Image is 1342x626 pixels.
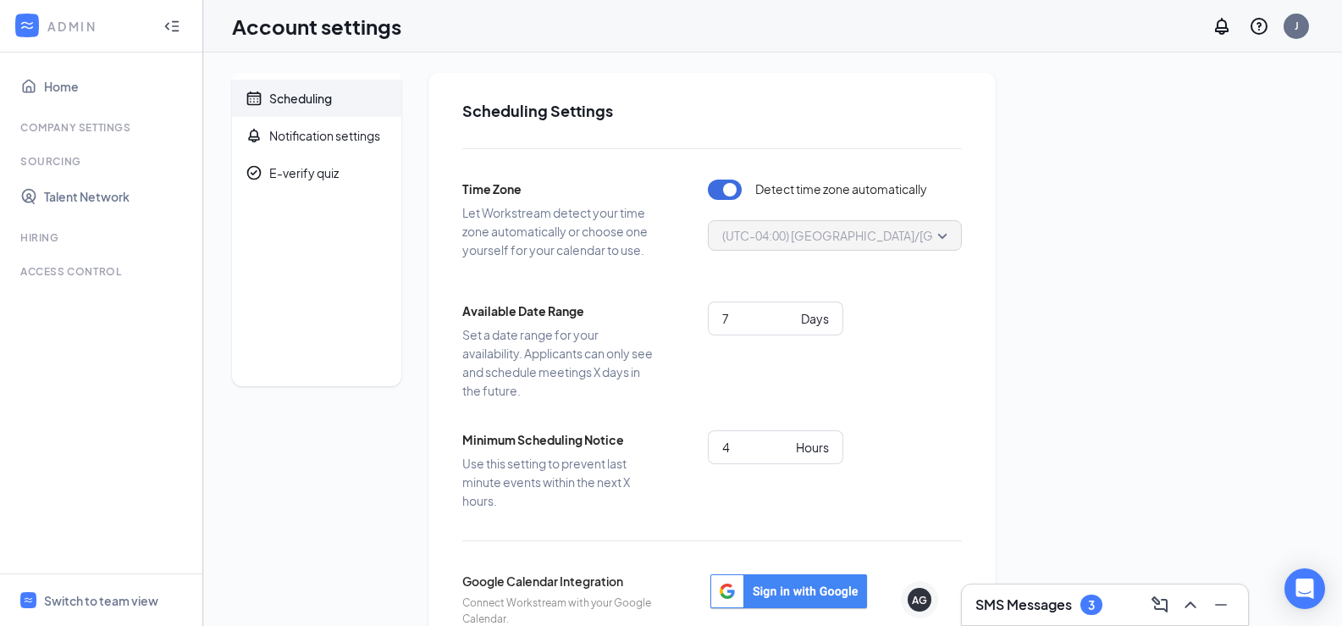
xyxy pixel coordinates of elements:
div: Hours [796,438,829,457]
svg: Calendar [246,90,262,107]
div: J [1295,19,1299,33]
div: ADMIN [47,18,148,35]
a: CheckmarkCircleE-verify quiz [232,154,401,191]
h3: SMS Messages [975,596,1072,614]
div: Access control [20,264,185,279]
span: Use this setting to prevent last minute events within the next X hours. [462,454,657,510]
a: BellNotification settings [232,117,401,154]
svg: WorkstreamLogo [19,17,36,34]
button: Minimize [1207,591,1234,618]
span: Available Date Range [462,302,657,320]
div: Company Settings [20,120,185,135]
span: Google Calendar Integration [462,572,657,590]
div: Sourcing [20,154,185,169]
span: Time Zone [462,180,657,198]
div: Scheduling [269,90,332,107]
svg: CheckmarkCircle [246,164,262,181]
svg: ComposeMessage [1150,595,1170,615]
h1: Account settings [232,12,401,41]
button: ChevronUp [1177,591,1204,618]
span: (UTC-04:00) [GEOGRAPHIC_DATA]/[GEOGRAPHIC_DATA] - Eastern Time [722,223,1124,248]
svg: Notifications [1212,16,1232,36]
span: Minimum Scheduling Notice [462,430,657,449]
span: Let Workstream detect your time zone automatically or choose one yourself for your calendar to use. [462,203,657,259]
span: Detect time zone automatically [755,180,927,200]
div: E-verify quiz [269,164,339,181]
svg: Bell [246,127,262,144]
div: 3 [1088,598,1095,612]
div: Open Intercom Messenger [1284,568,1325,609]
button: ComposeMessage [1146,591,1174,618]
svg: QuestionInfo [1249,16,1269,36]
span: Set a date range for your availability. Applicants can only see and schedule meetings X days in t... [462,325,657,400]
a: Home [44,69,189,103]
a: CalendarScheduling [232,80,401,117]
svg: ChevronUp [1180,595,1201,615]
div: AG [912,593,927,607]
svg: WorkstreamLogo [23,595,34,606]
div: Notification settings [269,127,380,144]
svg: Collapse [163,18,180,35]
div: Days [801,309,829,328]
div: Switch to team view [44,592,158,609]
a: Talent Network [44,180,189,213]
svg: Minimize [1211,595,1231,615]
div: Hiring [20,230,185,245]
h2: Scheduling Settings [462,100,962,121]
